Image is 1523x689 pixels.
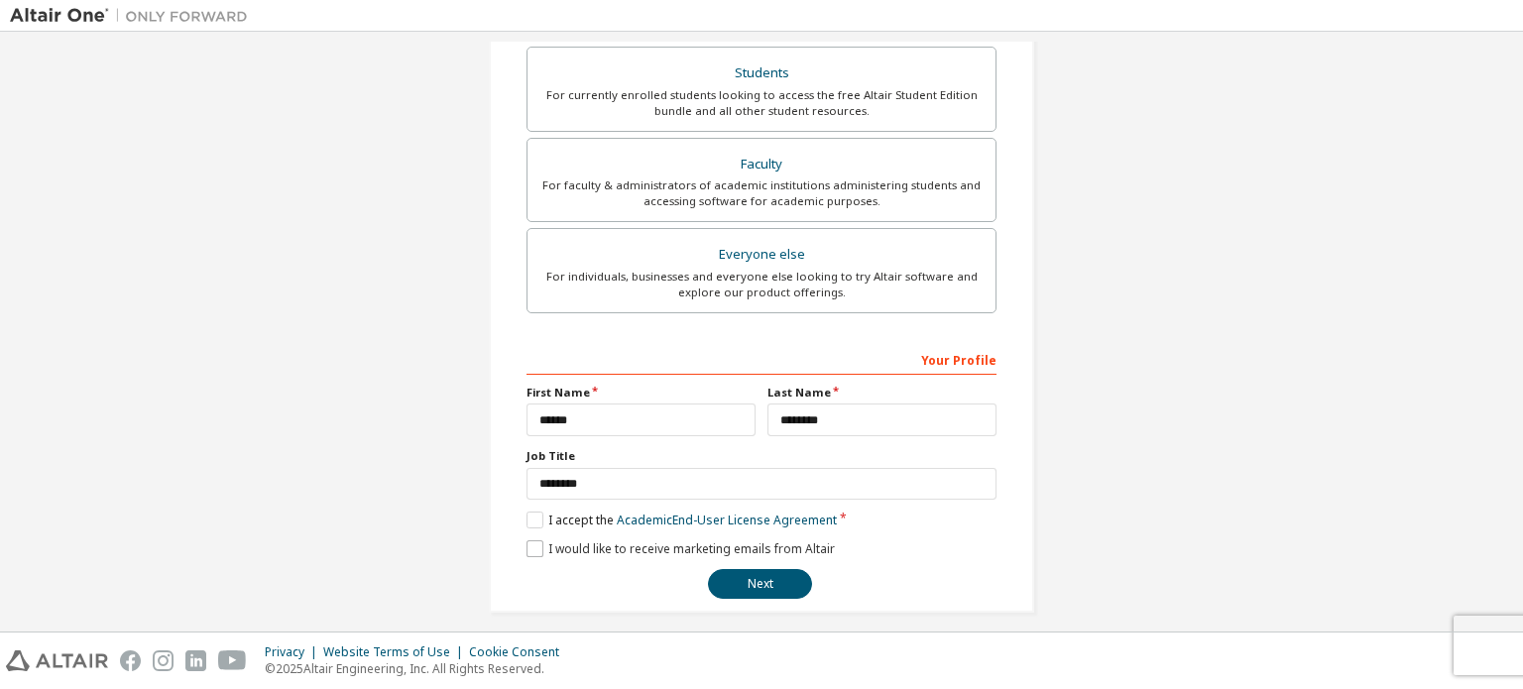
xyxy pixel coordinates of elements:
[539,269,984,300] div: For individuals, businesses and everyone else looking to try Altair software and explore our prod...
[120,650,141,671] img: facebook.svg
[527,540,835,557] label: I would like to receive marketing emails from Altair
[153,650,174,671] img: instagram.svg
[539,87,984,119] div: For currently enrolled students looking to access the free Altair Student Edition bundle and all ...
[767,385,996,401] label: Last Name
[265,660,571,677] p: © 2025 Altair Engineering, Inc. All Rights Reserved.
[539,177,984,209] div: For faculty & administrators of academic institutions administering students and accessing softwa...
[617,512,837,528] a: Academic End-User License Agreement
[10,6,258,26] img: Altair One
[539,59,984,87] div: Students
[265,644,323,660] div: Privacy
[185,650,206,671] img: linkedin.svg
[527,343,996,375] div: Your Profile
[539,241,984,269] div: Everyone else
[527,385,756,401] label: First Name
[527,512,837,528] label: I accept the
[527,448,996,464] label: Job Title
[708,569,812,599] button: Next
[6,650,108,671] img: altair_logo.svg
[539,151,984,178] div: Faculty
[469,644,571,660] div: Cookie Consent
[323,644,469,660] div: Website Terms of Use
[218,650,247,671] img: youtube.svg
